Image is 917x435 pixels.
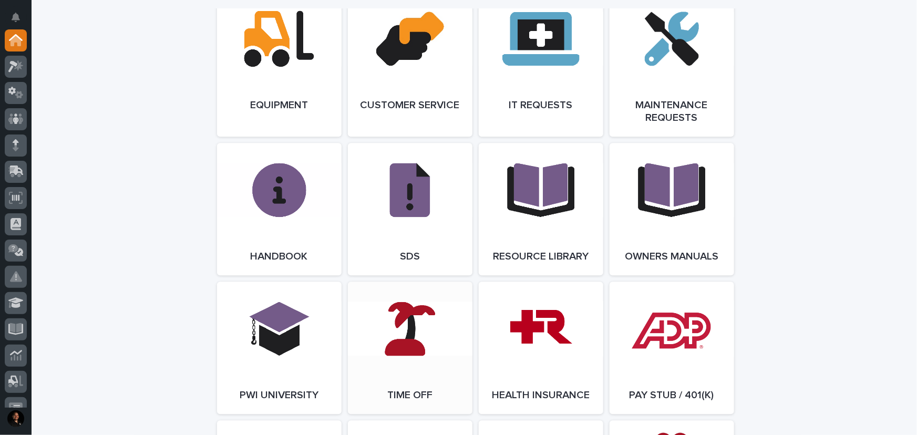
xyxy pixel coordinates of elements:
a: Handbook [217,143,342,275]
a: SDS [348,143,472,275]
a: PWI University [217,282,342,414]
div: Notifications [13,13,27,29]
a: Pay Stub / 401(k) [610,282,734,414]
button: users-avatar [5,408,27,430]
a: Resource Library [479,143,603,275]
a: Health Insurance [479,282,603,414]
a: Owners Manuals [610,143,734,275]
button: Notifications [5,6,27,28]
a: Time Off [348,282,472,414]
